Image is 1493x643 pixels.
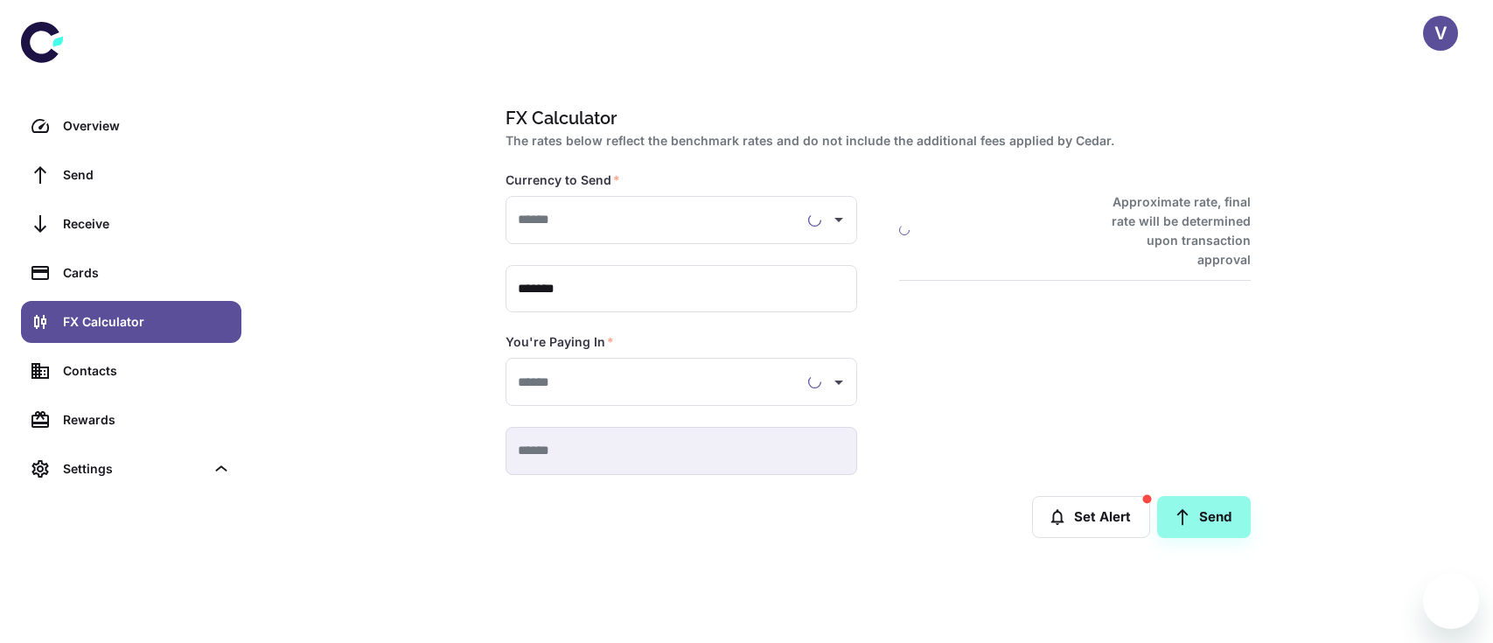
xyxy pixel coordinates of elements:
[21,399,241,441] a: Rewards
[21,301,241,343] a: FX Calculator
[63,361,231,381] div: Contacts
[63,263,231,283] div: Cards
[1423,16,1458,51] button: V
[21,105,241,147] a: Overview
[506,171,620,189] label: Currency to Send
[21,203,241,245] a: Receive
[21,448,241,490] div: Settings
[21,252,241,294] a: Cards
[63,312,231,332] div: FX Calculator
[1157,496,1251,538] a: Send
[1092,192,1251,269] h6: Approximate rate, final rate will be determined upon transaction approval
[1032,496,1150,538] button: Set Alert
[21,154,241,196] a: Send
[506,105,1244,131] h1: FX Calculator
[506,333,614,351] label: You're Paying In
[63,410,231,430] div: Rewards
[1423,573,1479,629] iframe: Button to launch messaging window
[21,350,241,392] a: Contacts
[827,370,851,395] button: Open
[63,214,231,234] div: Receive
[63,116,231,136] div: Overview
[827,207,851,232] button: Open
[63,459,205,479] div: Settings
[63,165,231,185] div: Send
